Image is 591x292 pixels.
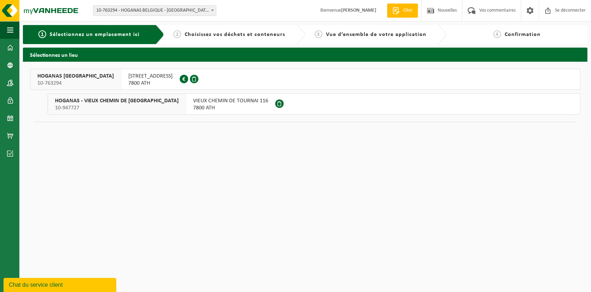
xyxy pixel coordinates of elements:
[38,30,46,38] span: 1
[4,276,118,292] iframe: chat widget
[387,4,418,18] a: Citer
[193,104,268,111] span: 7800 ATH
[23,48,587,61] h2: Sélectionnez un lieu
[505,32,541,37] span: Confirmation
[50,32,140,37] span: Sélectionnez un emplacement ici
[315,30,322,38] span: 3
[193,97,268,104] span: VIEUX CHEMIN DE TOURNAI 116
[37,73,114,80] span: HOGANAS [GEOGRAPHIC_DATA]
[30,69,580,90] button: HOGANAS [GEOGRAPHIC_DATA] 10-763294 [STREET_ADDRESS]7800 ATH
[401,7,414,14] span: Citer
[493,30,501,38] span: 4
[185,32,285,37] span: Choisissez vos déchets et conteneurs
[128,73,173,80] span: [STREET_ADDRESS]
[93,6,216,16] span: 10-763294 - HOGANAS BELGIUM - ATH
[93,5,216,16] span: 10-763294 - HOGANAS BELGIUM - ATH
[37,80,114,87] span: 10-763294
[341,8,376,13] strong: [PERSON_NAME]
[173,30,181,38] span: 2
[55,104,179,111] span: 10-947727
[55,97,179,104] span: HOGANAS - VIEUX CHEMIN DE [GEOGRAPHIC_DATA]
[326,32,426,37] span: Vue d’ensemble de votre application
[128,80,173,87] span: 7800 ATH
[320,8,376,13] font: Bienvenue
[48,93,580,115] button: HOGANAS - VIEUX CHEMIN DE [GEOGRAPHIC_DATA] 10-947727 VIEUX CHEMIN DE TOURNAI 1167800 ATH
